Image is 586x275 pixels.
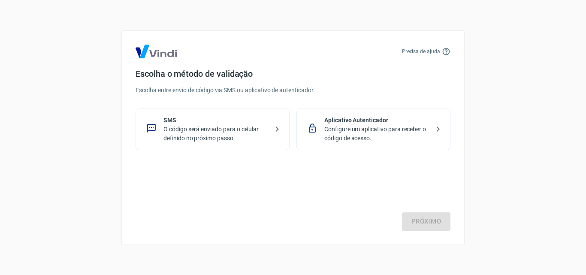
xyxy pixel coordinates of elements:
[296,109,450,150] div: Aplicativo AutenticadorConfigure um aplicativo para receber o código de acesso.
[136,69,450,79] h4: Escolha o método de validação
[136,45,177,58] img: Logo Vind
[163,125,269,143] p: O código será enviado para o celular definido no próximo passo.
[324,125,429,143] p: Configure um aplicativo para receber o código de acesso.
[163,116,269,125] p: SMS
[136,86,450,95] p: Escolha entre envio de código via SMS ou aplicativo de autenticador.
[136,109,290,150] div: SMSO código será enviado para o celular definido no próximo passo.
[402,48,440,55] p: Precisa de ajuda
[324,116,429,125] p: Aplicativo Autenticador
